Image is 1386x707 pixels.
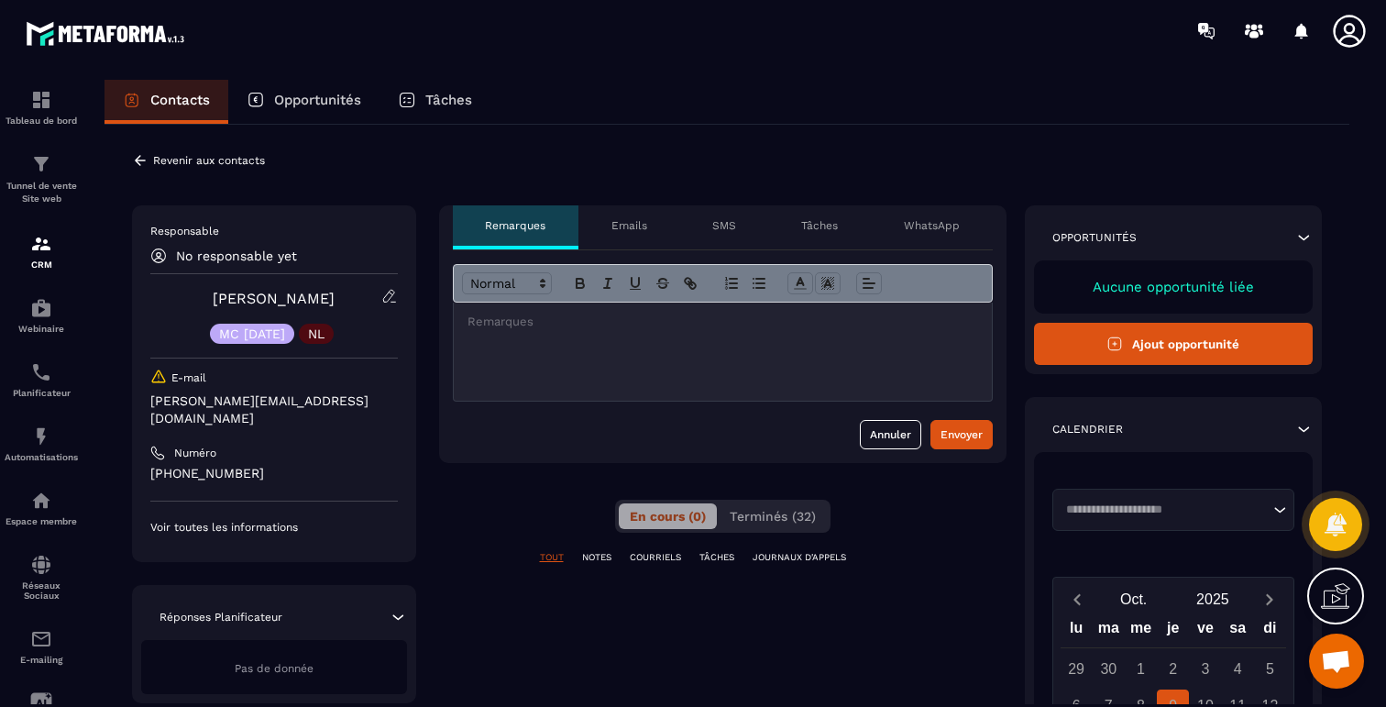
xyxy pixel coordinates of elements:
a: automationsautomationsEspace membre [5,476,78,540]
div: Envoyer [940,425,983,444]
p: Planificateur [5,388,78,398]
img: formation [30,89,52,111]
p: SMS [712,218,736,233]
p: TOUT [540,551,564,564]
span: En cours (0) [630,509,706,524]
p: WhatsApp [904,218,960,233]
p: Réponses Planificateur [159,610,282,624]
button: Annuler [860,420,921,449]
p: [PHONE_NUMBER] [150,465,398,482]
p: JOURNAUX D'APPELS [753,551,846,564]
a: Tâches [379,80,490,124]
a: Contacts [104,80,228,124]
div: 30 [1093,653,1125,685]
p: CRM [5,260,78,270]
p: Voir toutes les informations [150,520,398,535]
a: formationformationTableau de bord [5,75,78,139]
a: [PERSON_NAME] [213,290,335,307]
img: automations [30,297,52,319]
div: lu [1060,615,1092,647]
div: ma [1093,615,1125,647]
div: 3 [1189,653,1221,685]
img: automations [30,490,52,512]
a: formationformationCRM [5,219,78,283]
button: Previous month [1061,587,1094,612]
img: social-network [30,554,52,576]
p: Opportunités [274,92,361,108]
p: Numéro [174,446,216,460]
p: No responsable yet [176,249,297,263]
p: Emails [611,218,647,233]
a: automationsautomationsWebinaire [5,283,78,348]
a: emailemailE-mailing [5,614,78,679]
img: logo [26,17,191,50]
img: email [30,628,52,650]
p: Calendrier [1052,422,1123,436]
input: Search for option [1060,501,1270,519]
p: Tâches [425,92,472,108]
p: Responsable [150,224,398,238]
p: E-mail [171,370,206,385]
img: automations [30,425,52,447]
div: 5 [1254,653,1286,685]
p: Contacts [150,92,210,108]
p: NOTES [582,551,611,564]
button: Envoyer [930,420,993,449]
p: [PERSON_NAME][EMAIL_ADDRESS][DOMAIN_NAME] [150,392,398,427]
a: formationformationTunnel de vente Site web [5,139,78,219]
p: Tunnel de vente Site web [5,180,78,205]
p: Réseaux Sociaux [5,580,78,601]
p: Webinaire [5,324,78,334]
p: Remarques [485,218,545,233]
p: Opportunités [1052,230,1137,245]
img: scheduler [30,361,52,383]
p: Automatisations [5,452,78,462]
a: schedulerschedulerPlanificateur [5,348,78,412]
img: formation [30,153,52,175]
div: me [1125,615,1157,647]
div: 4 [1222,653,1254,685]
a: social-networksocial-networkRéseaux Sociaux [5,540,78,614]
div: di [1254,615,1286,647]
a: Opportunités [228,80,379,124]
button: Open months overlay [1094,583,1173,615]
a: automationsautomationsAutomatisations [5,412,78,476]
div: sa [1222,615,1254,647]
p: Revenir aux contacts [153,154,265,167]
p: E-mailing [5,655,78,665]
div: je [1157,615,1189,647]
p: MC [DATE] [219,327,285,340]
button: En cours (0) [619,503,717,529]
div: 29 [1061,653,1093,685]
button: Next month [1252,587,1286,612]
p: Aucune opportunité liée [1052,279,1295,295]
p: Tâches [801,218,838,233]
div: Search for option [1052,489,1295,531]
span: Terminés (32) [730,509,816,524]
div: ve [1189,615,1221,647]
p: COURRIELS [630,551,681,564]
span: Pas de donnée [235,662,313,675]
img: formation [30,233,52,255]
div: 1 [1125,653,1157,685]
button: Terminés (32) [719,503,827,529]
p: TÂCHES [699,551,734,564]
button: Open years overlay [1173,583,1252,615]
p: Espace membre [5,516,78,526]
div: Ouvrir le chat [1309,634,1364,689]
p: NL [308,327,324,340]
div: 2 [1157,653,1189,685]
button: Ajout opportunité [1034,323,1314,365]
p: Tableau de bord [5,116,78,126]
